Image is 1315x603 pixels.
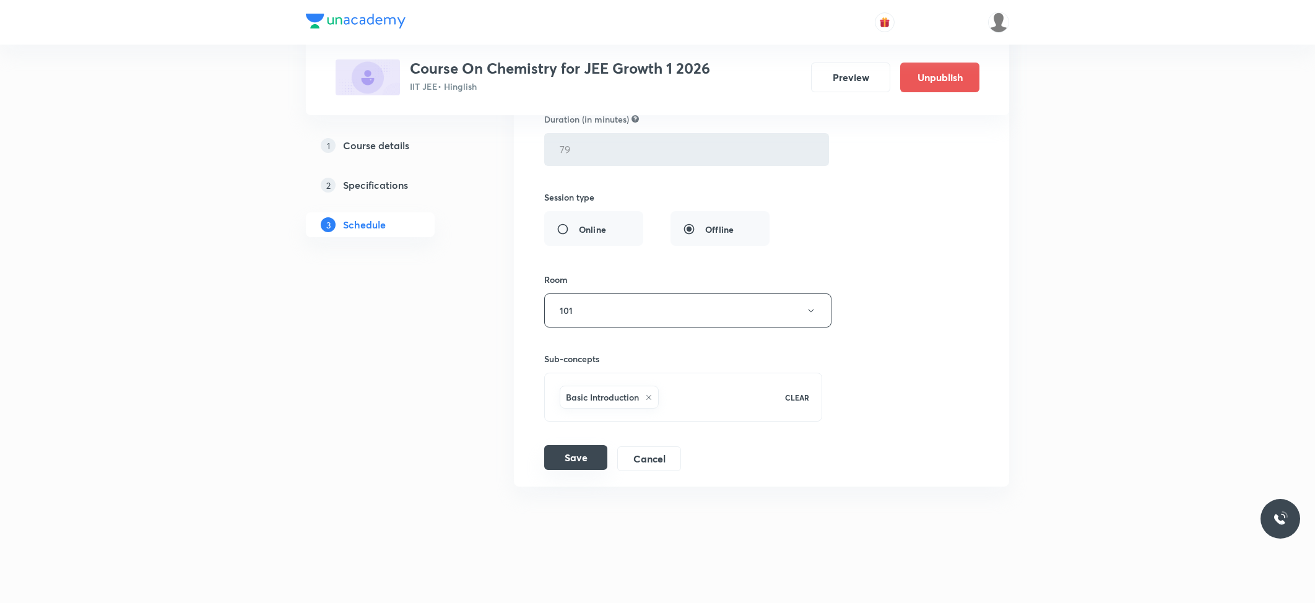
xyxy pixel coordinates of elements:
h6: Session type [544,191,594,204]
p: CLEAR [785,392,809,403]
a: Company Logo [306,14,406,32]
p: 1 [321,138,336,153]
h6: Room [544,273,568,286]
h6: Duration (in minutes) [544,113,629,126]
div: Not allow to edit for recorded type class [631,113,639,124]
button: Cancel [617,446,681,471]
h5: Specifications [343,178,408,193]
p: IIT JEE • Hinglish [410,80,710,93]
img: avatar [879,17,890,28]
p: 3 [321,217,336,232]
button: avatar [875,12,895,32]
button: Unpublish [900,63,979,92]
h6: Basic Introduction [566,391,639,404]
button: Save [544,445,607,470]
a: 2Specifications [306,173,474,197]
img: Divya tyagi [988,12,1009,33]
p: 2 [321,178,336,193]
button: Preview [811,63,890,92]
img: ttu [1273,511,1288,526]
img: 0366B5F7-30BD-46CD-B150-A771C74CD8E9_plus.png [336,59,400,95]
h6: Sub-concepts [544,352,822,365]
h5: Schedule [343,217,386,232]
a: 1Course details [306,133,474,158]
h3: Course On Chemistry for JEE Growth 1 2026 [410,59,710,77]
h5: Course details [343,138,409,153]
button: 101 [544,293,831,328]
input: 79 [545,134,828,165]
img: Company Logo [306,14,406,28]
